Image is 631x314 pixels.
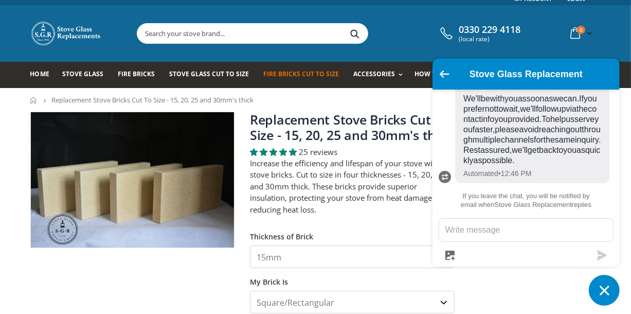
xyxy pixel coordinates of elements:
[577,26,585,34] span: 0
[415,69,441,78] span: How To
[429,59,623,306] inbox-online-store-chat: Shopify online store chat
[344,24,367,43] button: Search
[31,112,235,248] img: 4_fire_bricks_1aa33a0b-dc7a-4843-b288-55f1aa0e36c3_800x_crop_center.jpeg
[118,69,155,78] span: Fire Bricks
[30,21,102,46] img: Stove Glass Replacement
[250,147,299,157] span: 4.80 stars
[137,24,483,43] input: Search your stove brand...
[299,147,337,157] span: 25 reviews
[30,69,49,78] span: Home
[250,158,455,216] p: Increase the efficiency and lifespan of your stove with our stove bricks. Cut to size in four thi...
[353,69,395,78] span: Accessories
[169,62,257,88] a: Stove Glass Cut To Size
[62,69,103,78] span: Stove Glass
[415,62,454,88] a: How To
[459,36,521,43] span: (local rate)
[250,223,455,241] label: Thickness of Brick
[118,62,163,88] a: Fire Bricks
[263,62,347,88] a: Fire Bricks Cut To Size
[250,268,455,287] label: My Brick Is
[263,69,339,78] span: Fire Bricks Cut To Size
[353,62,408,88] a: Accessories
[30,97,38,103] a: Home
[169,69,249,78] span: Stove Glass Cut To Size
[566,23,594,43] a: 0
[459,24,521,36] span: 0330 229 4118
[30,62,57,88] a: Home
[62,62,111,88] a: Stove Glass
[51,95,254,104] span: Replacement Stove Bricks Cut To Size - 15, 20, 25 and 30mm's thick
[250,111,453,144] a: Replacement Stove Bricks Cut To Size - 15, 20, 25 and 30mm's thick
